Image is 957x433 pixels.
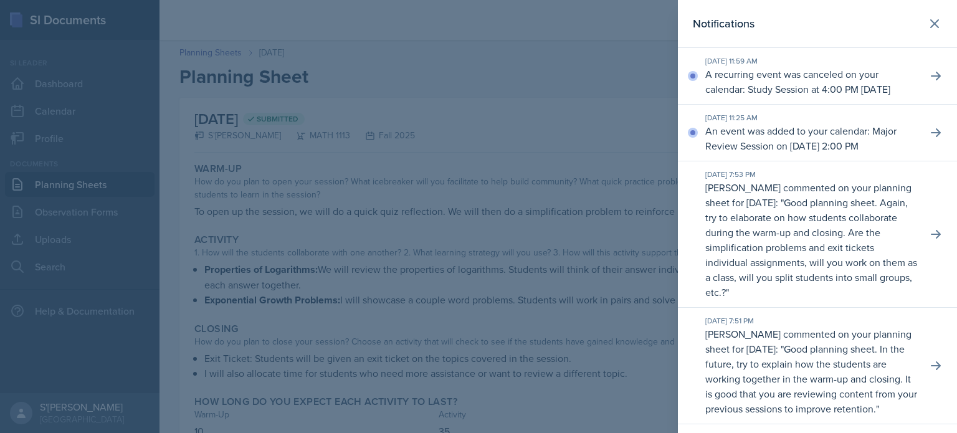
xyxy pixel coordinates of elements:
p: [PERSON_NAME] commented on your planning sheet for [DATE]: " " [705,326,917,416]
p: An event was added to your calendar: Major Review Session on [DATE] 2:00 PM [705,123,917,153]
h2: Notifications [693,15,755,32]
div: [DATE] 11:59 AM [705,55,917,67]
div: [DATE] 7:51 PM [705,315,917,326]
p: [PERSON_NAME] commented on your planning sheet for [DATE]: " " [705,180,917,300]
div: [DATE] 11:25 AM [705,112,917,123]
div: [DATE] 7:53 PM [705,169,917,180]
p: Good planning sheet. In the future, try to explain how the students are working together in the w... [705,342,917,416]
p: Good planning sheet. Again, try to elaborate on how students collaborate during the warm-up and c... [705,196,917,299]
p: A recurring event was canceled on your calendar: Study Session at 4:00 PM [DATE] [705,67,917,97]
